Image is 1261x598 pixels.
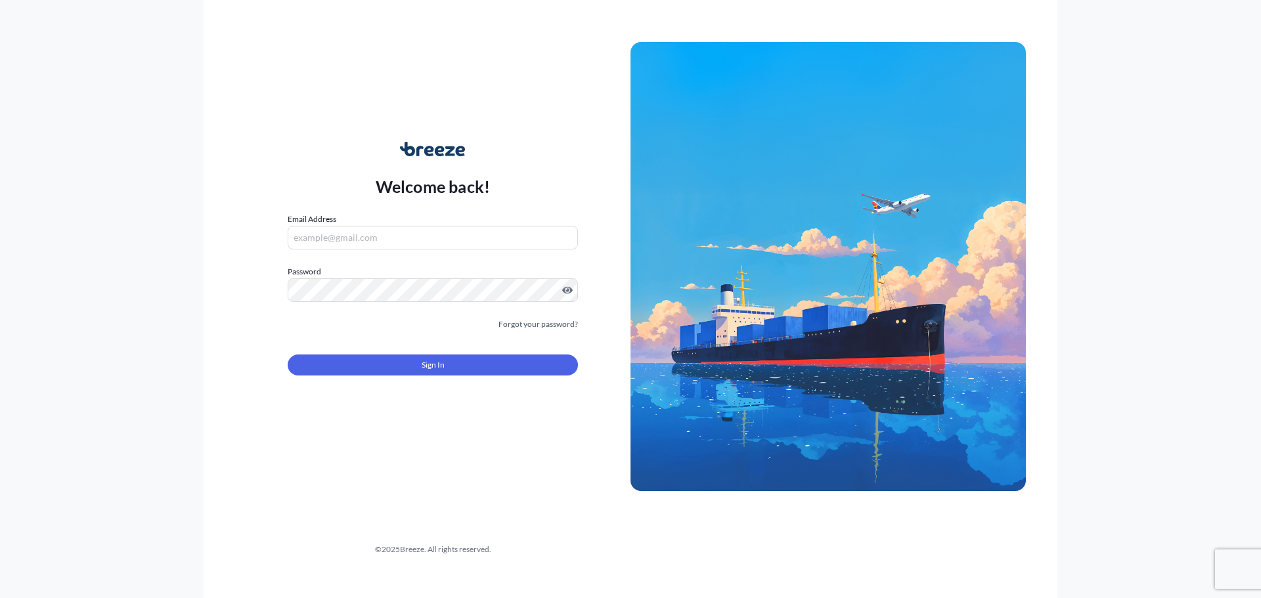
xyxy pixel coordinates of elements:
a: Forgot your password? [498,318,578,331]
button: Show password [562,285,573,295]
img: Ship illustration [630,42,1026,491]
label: Email Address [288,213,336,226]
span: Sign In [422,358,445,372]
input: example@gmail.com [288,226,578,249]
label: Password [288,265,578,278]
p: Welcome back! [376,176,491,197]
button: Sign In [288,354,578,375]
div: © 2025 Breeze. All rights reserved. [235,543,630,556]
